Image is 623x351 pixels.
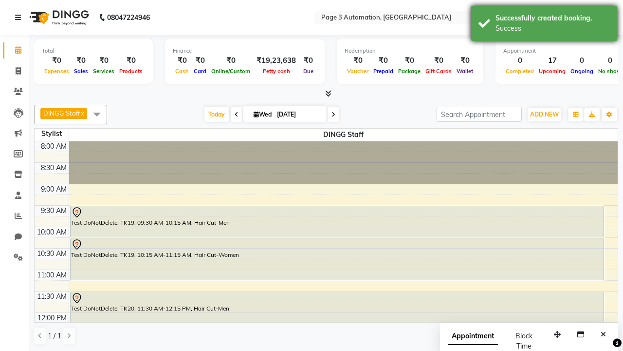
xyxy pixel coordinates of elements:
input: Search Appointment [437,107,522,122]
span: Upcoming [536,68,568,75]
span: Card [191,68,209,75]
div: 8:00 AM [39,141,69,152]
input: 2025-10-01 [274,107,323,122]
span: Gift Cards [423,68,454,75]
div: ₹0 [396,55,423,66]
span: Appointment [448,328,498,345]
span: Expenses [42,68,72,75]
span: DINGG Staff [69,129,618,141]
div: ₹0 [117,55,145,66]
div: 11:00 AM [35,270,69,280]
div: 0 [568,55,596,66]
span: Wed [251,111,274,118]
div: ₹0 [173,55,191,66]
span: Ongoing [568,68,596,75]
span: Wallet [454,68,476,75]
div: Test DoNotDelete, TK19, 10:15 AM-11:15 AM, Hair Cut-Women [71,238,604,280]
span: ADD NEW [530,111,559,118]
div: ₹19,23,638 [253,55,300,66]
div: Finance [173,47,317,55]
div: ₹0 [191,55,209,66]
div: 0 [503,55,536,66]
div: ₹0 [454,55,476,66]
div: 10:30 AM [35,249,69,259]
div: ₹0 [209,55,253,66]
div: ₹0 [300,55,317,66]
div: 9:00 AM [39,184,69,195]
div: Redemption [345,47,476,55]
span: Sales [72,68,91,75]
div: ₹0 [72,55,91,66]
span: Petty cash [260,68,293,75]
span: Cash [173,68,191,75]
span: Voucher [345,68,371,75]
span: Services [91,68,117,75]
button: ADD NEW [528,108,561,121]
span: 1 / 1 [48,331,61,341]
div: ₹0 [42,55,72,66]
div: 10:00 AM [35,227,69,237]
b: 08047224946 [107,4,150,31]
div: Test DoNotDelete, TK19, 09:30 AM-10:15 AM, Hair Cut-Men [71,206,604,237]
div: ₹0 [371,55,396,66]
div: Success [495,23,610,34]
div: Successfully created booking. [495,13,610,23]
div: 8:30 AM [39,163,69,173]
div: Test DoNotDelete, TK20, 11:30 AM-12:15 PM, Hair Cut-Men [71,292,604,323]
span: Today [204,107,229,122]
a: x [80,109,84,117]
div: 17 [536,55,568,66]
span: Block Time [515,331,532,351]
button: Close [596,327,610,342]
div: ₹0 [423,55,454,66]
span: Package [396,68,423,75]
span: Completed [503,68,536,75]
span: Products [117,68,145,75]
div: Stylist [35,129,69,139]
span: Due [301,68,316,75]
span: Online/Custom [209,68,253,75]
div: Total [42,47,145,55]
div: ₹0 [345,55,371,66]
div: 12:00 PM [36,313,69,323]
span: DINGG Staff [43,109,80,117]
div: 11:30 AM [35,292,69,302]
div: ₹0 [91,55,117,66]
span: Prepaid [371,68,396,75]
img: logo [25,4,92,31]
div: 9:30 AM [39,206,69,216]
